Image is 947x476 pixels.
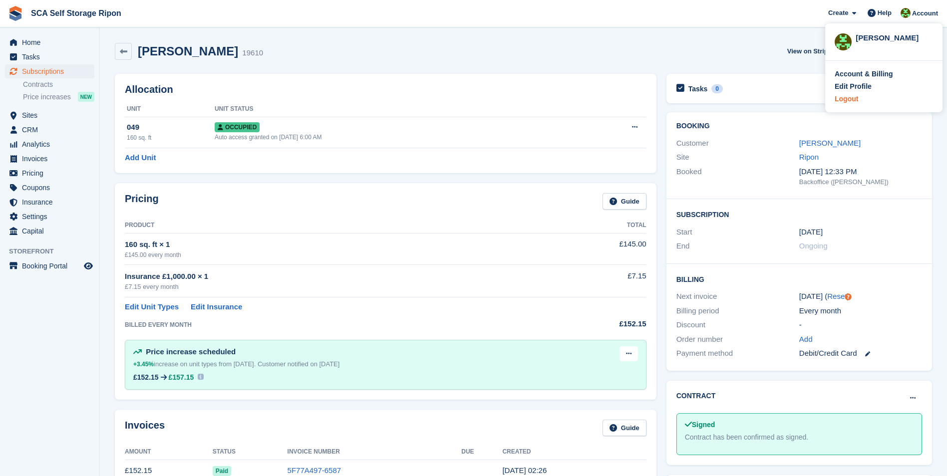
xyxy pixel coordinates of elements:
[799,291,922,302] div: [DATE] ( )
[169,373,194,381] span: £157.15
[213,466,231,476] span: Paid
[78,92,94,102] div: NEW
[5,152,94,166] a: menu
[711,84,723,93] div: 0
[835,94,933,104] a: Logout
[835,69,933,79] a: Account & Billing
[5,123,94,137] a: menu
[502,444,646,460] th: Created
[23,92,71,102] span: Price increases
[549,218,646,234] th: Total
[288,466,341,475] a: 5F77A497-6587
[22,108,82,122] span: Sites
[8,6,23,21] img: stora-icon-8386f47178a22dfd0bd8f6a31ec36ba5ce8667c1dd55bd0f319d3a0aa187defe.svg
[82,260,94,272] a: Preview store
[835,81,933,92] a: Edit Profile
[676,274,922,284] h2: Billing
[133,359,154,369] div: +3.45%
[5,137,94,151] a: menu
[22,181,82,195] span: Coupons
[133,360,256,368] span: increase on unit types from [DATE].
[215,133,576,142] div: Auto access granted on [DATE] 6:00 AM
[9,246,99,256] span: Storefront
[215,122,260,132] span: Occupied
[844,292,853,301] div: Tooltip anchor
[22,50,82,64] span: Tasks
[799,166,922,178] div: [DATE] 12:33 PM
[799,319,922,331] div: -
[5,210,94,224] a: menu
[799,334,813,345] a: Add
[676,391,716,401] h2: Contract
[198,374,204,380] img: icon-info-931a05b42745ab749e9cb3f8fd5492de83d1ef71f8849c2817883450ef4d471b.svg
[799,227,823,238] time: 2023-07-01 00:00:00 UTC
[138,44,238,58] h2: [PERSON_NAME]
[125,282,549,292] div: £7.15 every month
[5,108,94,122] a: menu
[878,8,892,18] span: Help
[676,122,922,130] h2: Booking
[461,444,502,460] th: Due
[685,432,914,443] div: Contract has been confirmed as signed.
[549,233,646,264] td: £145.00
[5,224,94,238] a: menu
[676,152,799,163] div: Site
[22,210,82,224] span: Settings
[676,166,799,187] div: Booked
[22,166,82,180] span: Pricing
[835,69,893,79] div: Account & Billing
[5,50,94,64] a: menu
[22,137,82,151] span: Analytics
[22,224,82,238] span: Capital
[835,94,858,104] div: Logout
[125,320,549,329] div: BILLED EVERY MONTH
[799,241,828,250] span: Ongoing
[22,152,82,166] span: Invoices
[125,84,646,95] h2: Allocation
[191,301,242,313] a: Edit Insurance
[603,420,646,436] a: Guide
[22,195,82,209] span: Insurance
[27,5,125,21] a: SCA Self Storage Ripon
[125,271,549,282] div: Insurance £1,000.00 × 1
[125,420,165,436] h2: Invoices
[685,420,914,430] div: Signed
[146,347,236,356] span: Price increase scheduled
[799,177,922,187] div: Backoffice ([PERSON_NAME])
[125,444,213,460] th: Amount
[676,240,799,252] div: End
[125,301,179,313] a: Edit Unit Types
[676,319,799,331] div: Discount
[676,305,799,317] div: Billing period
[783,43,844,59] a: View on Stripe
[133,373,159,381] div: £152.15
[603,193,646,210] a: Guide
[676,138,799,149] div: Customer
[127,133,215,142] div: 160 sq. ft
[799,305,922,317] div: Every month
[827,292,847,300] a: Reset
[828,8,848,18] span: Create
[676,227,799,238] div: Start
[912,8,938,18] span: Account
[22,64,82,78] span: Subscriptions
[22,123,82,137] span: CRM
[23,80,94,89] a: Contracts
[676,291,799,302] div: Next invoice
[213,444,288,460] th: Status
[5,259,94,273] a: menu
[125,152,156,164] a: Add Unit
[242,47,263,59] div: 19610
[5,35,94,49] a: menu
[901,8,911,18] img: Kelly Neesham
[549,265,646,297] td: £7.15
[125,239,549,250] div: 160 sq. ft × 1
[799,348,922,359] div: Debit/Credit Card
[125,193,159,210] h2: Pricing
[799,153,819,161] a: Ripon
[127,122,215,133] div: 049
[549,318,646,330] div: £152.15
[676,334,799,345] div: Order number
[23,91,94,102] a: Price increases NEW
[676,209,922,219] h2: Subscription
